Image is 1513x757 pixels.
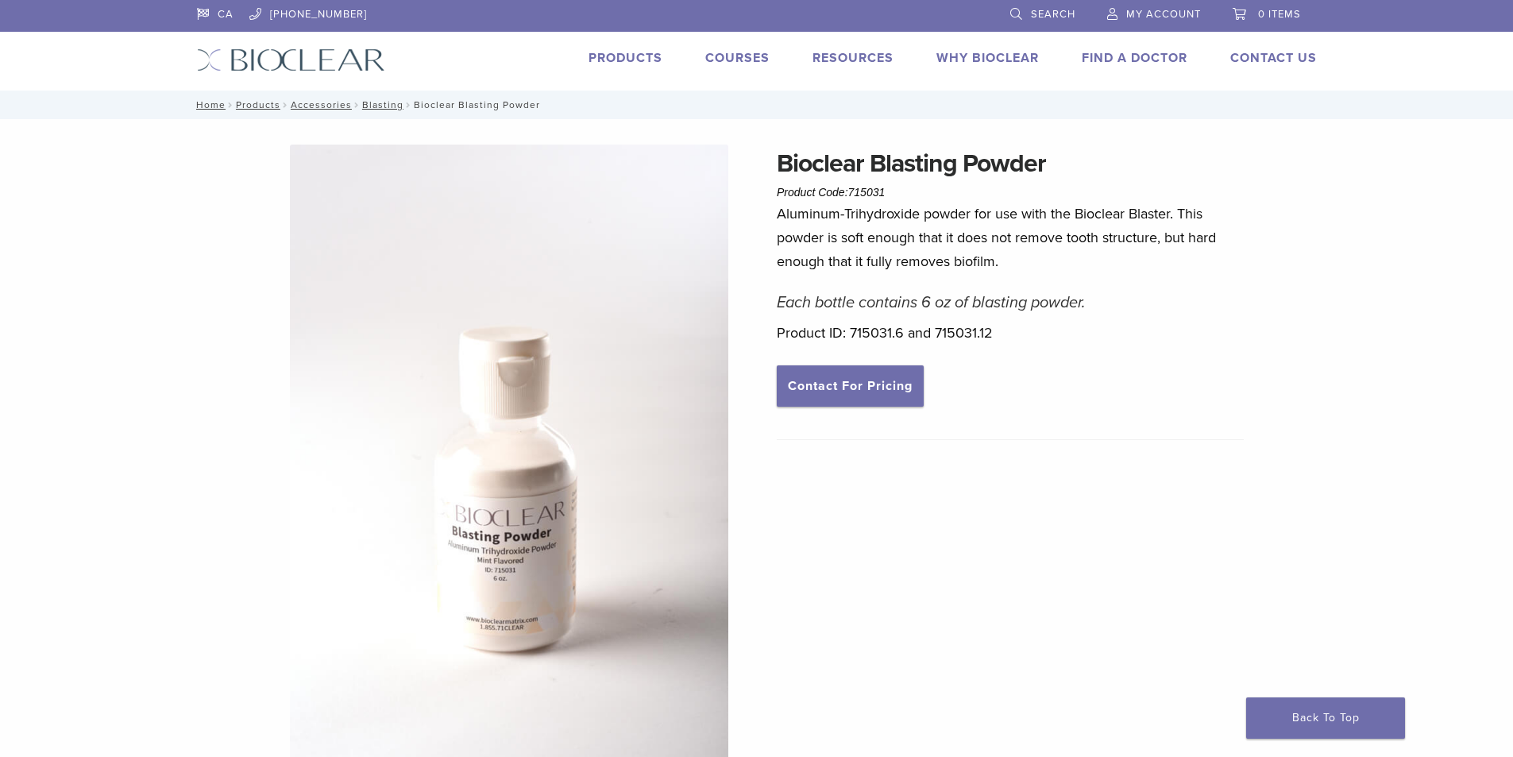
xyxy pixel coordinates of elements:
a: Why Bioclear [936,50,1039,66]
a: Contact Us [1230,50,1317,66]
span: / [403,101,414,109]
img: Bioclear [197,48,385,71]
em: Each bottle contains 6 oz of blasting powder. [777,293,1086,312]
span: / [280,101,291,109]
a: Blasting [362,99,403,110]
h1: Bioclear Blasting Powder [777,145,1244,183]
a: Products [589,50,662,66]
a: Products [236,99,280,110]
span: 0 items [1258,8,1301,21]
p: Product ID: 715031.6 and 715031.12 [777,321,1244,345]
a: Resources [812,50,894,66]
span: / [352,101,362,109]
span: / [226,101,236,109]
a: Find A Doctor [1082,50,1187,66]
nav: Bioclear Blasting Powder [185,91,1329,119]
a: Courses [705,50,770,66]
span: Search [1031,8,1075,21]
p: Aluminum-Trihydroxide powder for use with the Bioclear Blaster. This powder is soft enough that i... [777,202,1244,273]
a: Contact For Pricing [777,365,924,407]
span: My Account [1126,8,1201,21]
span: 715031 [848,186,886,199]
a: Home [191,99,226,110]
span: Product Code: [777,186,885,199]
a: Back To Top [1246,697,1405,739]
a: Accessories [291,99,352,110]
